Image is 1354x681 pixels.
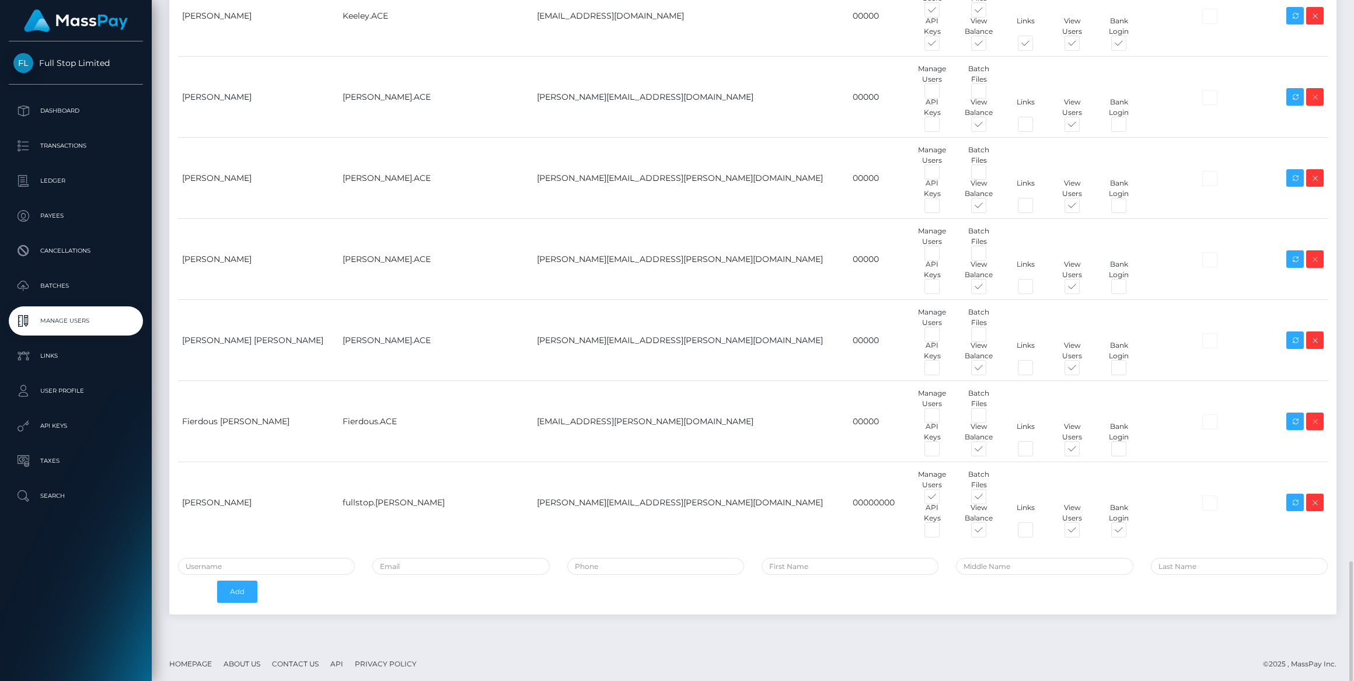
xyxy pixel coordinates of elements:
[9,96,143,125] a: Dashboard
[1151,558,1328,575] input: Last Name
[13,102,138,120] p: Dashboard
[13,277,138,295] p: Batches
[1002,421,1049,442] div: Links
[1049,421,1095,442] div: View Users
[849,57,914,138] td: 00000
[849,300,914,381] td: 00000
[955,259,1002,280] div: View Balance
[9,166,143,195] a: Ledger
[1049,340,1095,361] div: View Users
[9,306,143,336] a: Manage Users
[13,452,138,470] p: Taxes
[13,382,138,400] p: User Profile
[909,16,955,37] div: API Keys
[13,172,138,190] p: Ledger
[338,462,533,543] td: fullstop.[PERSON_NAME]
[217,581,257,603] button: Add
[1002,502,1049,523] div: Links
[13,417,138,435] p: API Keys
[849,138,914,219] td: 00000
[178,558,355,575] input: Username
[267,655,323,673] a: Contact Us
[1049,178,1095,199] div: View Users
[1095,97,1142,118] div: Bank Login
[1002,97,1049,118] div: Links
[955,421,1002,442] div: View Balance
[909,226,955,247] div: Manage Users
[909,307,955,328] div: Manage Users
[13,487,138,505] p: Search
[338,219,533,300] td: [PERSON_NAME].ACE
[909,178,955,199] div: API Keys
[567,558,744,575] input: Phone
[1002,259,1049,280] div: Links
[13,312,138,330] p: Manage Users
[178,219,338,300] td: [PERSON_NAME]
[9,446,143,476] a: Taxes
[1049,97,1095,118] div: View Users
[338,57,533,138] td: [PERSON_NAME].ACE
[9,131,143,160] a: Transactions
[533,300,848,381] td: [PERSON_NAME][EMAIL_ADDRESS][PERSON_NAME][DOMAIN_NAME]
[1049,259,1095,280] div: View Users
[1095,421,1142,442] div: Bank Login
[1002,340,1049,361] div: Links
[9,201,143,231] a: Payees
[533,57,848,138] td: [PERSON_NAME][EMAIL_ADDRESS][DOMAIN_NAME]
[1002,16,1049,37] div: Links
[533,381,848,462] td: [EMAIL_ADDRESS][PERSON_NAME][DOMAIN_NAME]
[955,307,1002,328] div: Batch Files
[849,219,914,300] td: 00000
[955,469,1002,490] div: Batch Files
[849,462,914,543] td: 00000000
[338,300,533,381] td: [PERSON_NAME].ACE
[9,481,143,511] a: Search
[1049,16,1095,37] div: View Users
[9,58,143,68] span: Full Stop Limited
[955,178,1002,199] div: View Balance
[326,655,348,673] a: API
[178,300,338,381] td: [PERSON_NAME] [PERSON_NAME]
[909,97,955,118] div: API Keys
[955,226,1002,247] div: Batch Files
[533,138,848,219] td: [PERSON_NAME][EMAIL_ADDRESS][PERSON_NAME][DOMAIN_NAME]
[178,462,338,543] td: [PERSON_NAME]
[533,462,848,543] td: [PERSON_NAME][EMAIL_ADDRESS][PERSON_NAME][DOMAIN_NAME]
[955,145,1002,166] div: Batch Files
[9,236,143,266] a: Cancellations
[338,138,533,219] td: [PERSON_NAME].ACE
[24,9,128,32] img: MassPay Logo
[909,340,955,361] div: API Keys
[219,655,265,673] a: About Us
[909,388,955,409] div: Manage Users
[955,97,1002,118] div: View Balance
[13,137,138,155] p: Transactions
[9,341,143,371] a: Links
[372,558,549,575] input: Email
[13,347,138,365] p: Links
[350,655,421,673] a: Privacy Policy
[9,411,143,441] a: API Keys
[533,219,848,300] td: [PERSON_NAME][EMAIL_ADDRESS][PERSON_NAME][DOMAIN_NAME]
[849,381,914,462] td: 00000
[13,207,138,225] p: Payees
[1095,340,1142,361] div: Bank Login
[1002,178,1049,199] div: Links
[1095,502,1142,523] div: Bank Login
[13,242,138,260] p: Cancellations
[909,145,955,166] div: Manage Users
[762,558,938,575] input: First Name
[178,138,338,219] td: [PERSON_NAME]
[909,259,955,280] div: API Keys
[955,388,1002,409] div: Batch Files
[909,502,955,523] div: API Keys
[1095,259,1142,280] div: Bank Login
[1263,658,1345,670] div: © 2025 , MassPay Inc.
[1095,178,1142,199] div: Bank Login
[909,64,955,85] div: Manage Users
[1095,16,1142,37] div: Bank Login
[13,53,33,73] img: Full Stop Limited
[1049,502,1095,523] div: View Users
[955,64,1002,85] div: Batch Files
[9,376,143,406] a: User Profile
